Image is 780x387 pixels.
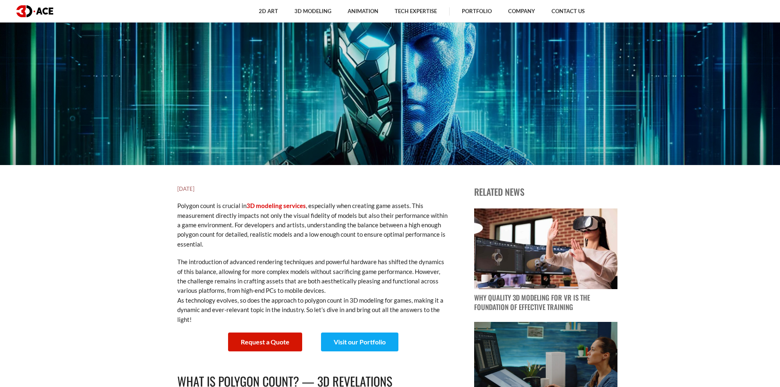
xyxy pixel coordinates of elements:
[228,333,302,351] a: Request a Quote
[16,5,53,17] img: logo dark
[177,185,448,193] h5: [DATE]
[474,185,617,199] p: Related news
[177,201,448,249] p: Polygon count is crucial in , especially when creating game assets. This measurement directly imp...
[474,208,617,289] img: blog post image
[321,333,398,351] a: Visit our Portfolio
[177,257,448,324] p: The introduction of advanced rendering techniques and powerful hardware has shifted the dynamics ...
[246,202,306,209] a: 3D modeling services
[474,208,617,312] a: blog post image Why Quality 3D Modeling for VR Is the Foundation of Effective Training
[474,293,617,312] p: Why Quality 3D Modeling for VR Is the Foundation of Effective Training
